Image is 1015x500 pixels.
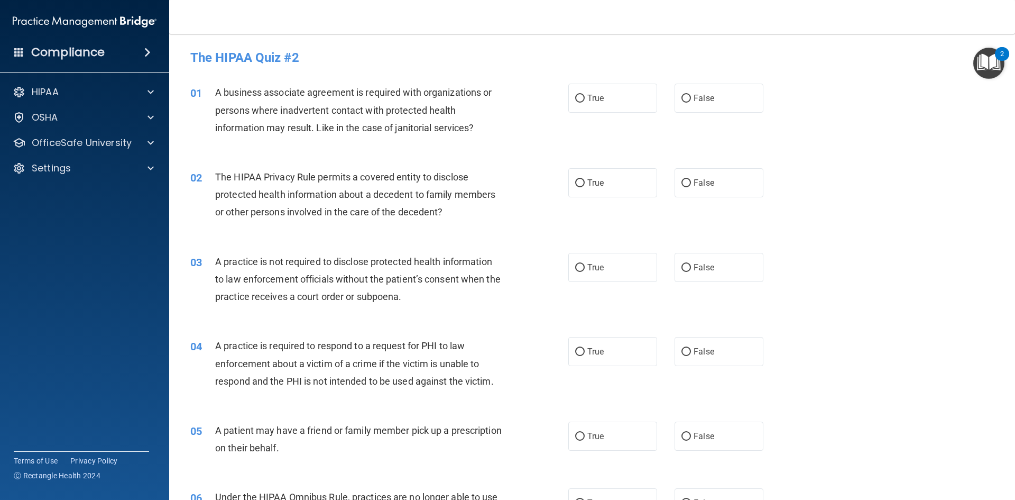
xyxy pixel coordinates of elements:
[681,433,691,441] input: False
[694,347,714,357] span: False
[14,470,100,481] span: Ⓒ Rectangle Health 2024
[215,87,492,133] span: A business associate agreement is required with organizations or persons where inadvertent contac...
[14,456,58,466] a: Terms of Use
[681,179,691,187] input: False
[832,425,1002,467] iframe: Drift Widget Chat Controller
[587,262,604,272] span: True
[694,262,714,272] span: False
[575,264,585,272] input: True
[694,93,714,103] span: False
[190,87,202,99] span: 01
[190,256,202,269] span: 03
[190,425,202,438] span: 05
[70,456,118,466] a: Privacy Policy
[32,86,59,98] p: HIPAA
[587,347,604,357] span: True
[575,95,585,103] input: True
[694,178,714,188] span: False
[1000,54,1004,68] div: 2
[190,340,202,353] span: 04
[215,256,501,302] span: A practice is not required to disclose protected health information to law enforcement officials ...
[190,51,994,65] h4: The HIPAA Quiz #2
[587,93,604,103] span: True
[575,348,585,356] input: True
[587,431,604,441] span: True
[575,433,585,441] input: True
[13,86,154,98] a: HIPAA
[190,171,202,184] span: 02
[13,162,154,175] a: Settings
[681,264,691,272] input: False
[575,179,585,187] input: True
[215,340,494,386] span: A practice is required to respond to a request for PHI to law enforcement about a victim of a cri...
[13,11,156,32] img: PMB logo
[681,348,691,356] input: False
[13,137,154,149] a: OfficeSafe University
[215,171,495,217] span: The HIPAA Privacy Rule permits a covered entity to disclose protected health information about a ...
[215,425,502,453] span: A patient may have a friend or family member pick up a prescription on their behalf.
[973,48,1004,79] button: Open Resource Center, 2 new notifications
[32,111,58,124] p: OSHA
[681,95,691,103] input: False
[32,137,132,149] p: OfficeSafe University
[31,45,105,60] h4: Compliance
[13,111,154,124] a: OSHA
[32,162,71,175] p: Settings
[694,431,714,441] span: False
[587,178,604,188] span: True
